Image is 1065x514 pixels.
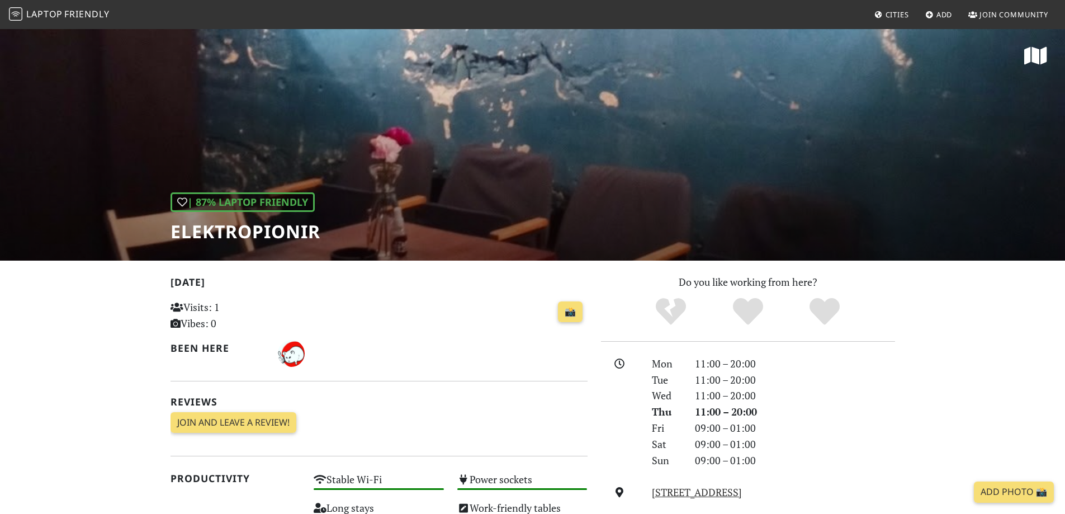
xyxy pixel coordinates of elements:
span: odlican hrcak [278,346,305,359]
div: 09:00 – 01:00 [688,452,902,469]
span: Laptop [26,8,63,20]
div: Mon [645,356,688,372]
span: Friendly [64,8,109,20]
p: Visits: 1 Vibes: 0 [171,299,301,332]
div: 11:00 – 20:00 [688,404,902,420]
a: Add Photo 📸 [974,482,1054,503]
span: Join Community [979,10,1048,20]
div: Definitely! [786,296,863,327]
a: 📸 [558,301,583,323]
div: Stable Wi-Fi [307,470,451,499]
span: Cities [886,10,909,20]
div: Sat [645,436,688,452]
div: 11:00 – 20:00 [688,356,902,372]
img: 3397-odlican.jpg [278,340,305,367]
a: Add [921,4,957,25]
a: LaptopFriendly LaptopFriendly [9,5,110,25]
img: LaptopFriendly [9,7,22,21]
div: Sun [645,452,688,469]
h2: Been here [171,342,265,354]
h2: Reviews [171,396,588,408]
div: Yes [709,296,787,327]
div: | 87% Laptop Friendly [171,192,315,212]
div: No [632,296,709,327]
div: Fri [645,420,688,436]
div: 09:00 – 01:00 [688,436,902,452]
div: Wed [645,388,688,404]
p: Do you like working from here? [601,274,895,290]
div: Thu [645,404,688,420]
a: [STREET_ADDRESS] [652,485,742,499]
div: 09:00 – 01:00 [688,420,902,436]
a: Join and leave a review! [171,412,296,433]
a: Cities [870,4,913,25]
a: Join Community [964,4,1053,25]
div: 11:00 – 20:00 [688,388,902,404]
div: Tue [645,372,688,388]
div: Power sockets [451,470,594,499]
h1: Elektropionir [171,221,320,242]
div: 11:00 – 20:00 [688,372,902,388]
h2: Productivity [171,473,301,484]
h2: [DATE] [171,276,588,293]
span: Add [936,10,953,20]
